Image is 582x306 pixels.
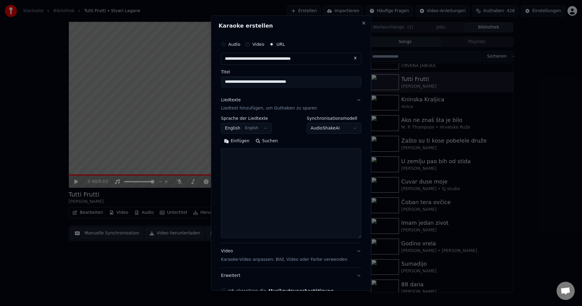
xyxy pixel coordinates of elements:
button: VideoKaraoke-Video anpassen: Bild, Video oder Farbe verwenden [221,243,361,267]
label: URL [276,42,285,46]
div: Video [221,248,347,263]
button: Einfügen [221,136,253,146]
p: Karaoke-Video anpassen: Bild, Video oder Farbe verwenden [221,257,347,263]
button: Ich akzeptiere die [268,289,333,293]
label: Ich akzeptiere die [228,289,333,293]
div: Liedtexte [221,97,241,103]
p: Liedtext hinzufügen, um Guthaben zu sparen [221,105,317,111]
div: LiedtexteLiedtext hinzufügen, um Guthaben zu sparen [221,116,361,243]
button: Erweitert [221,268,361,284]
button: Suchen [252,136,281,146]
label: Video [252,42,264,46]
button: LiedtexteLiedtext hinzufügen, um Guthaben zu sparen [221,92,361,116]
label: Synchronisationsmodell [306,116,361,120]
label: Audio [228,42,240,46]
label: Sprache der Liedtexte [221,116,272,120]
h2: Karaoke erstellen [219,23,364,28]
label: Titel [221,69,361,74]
